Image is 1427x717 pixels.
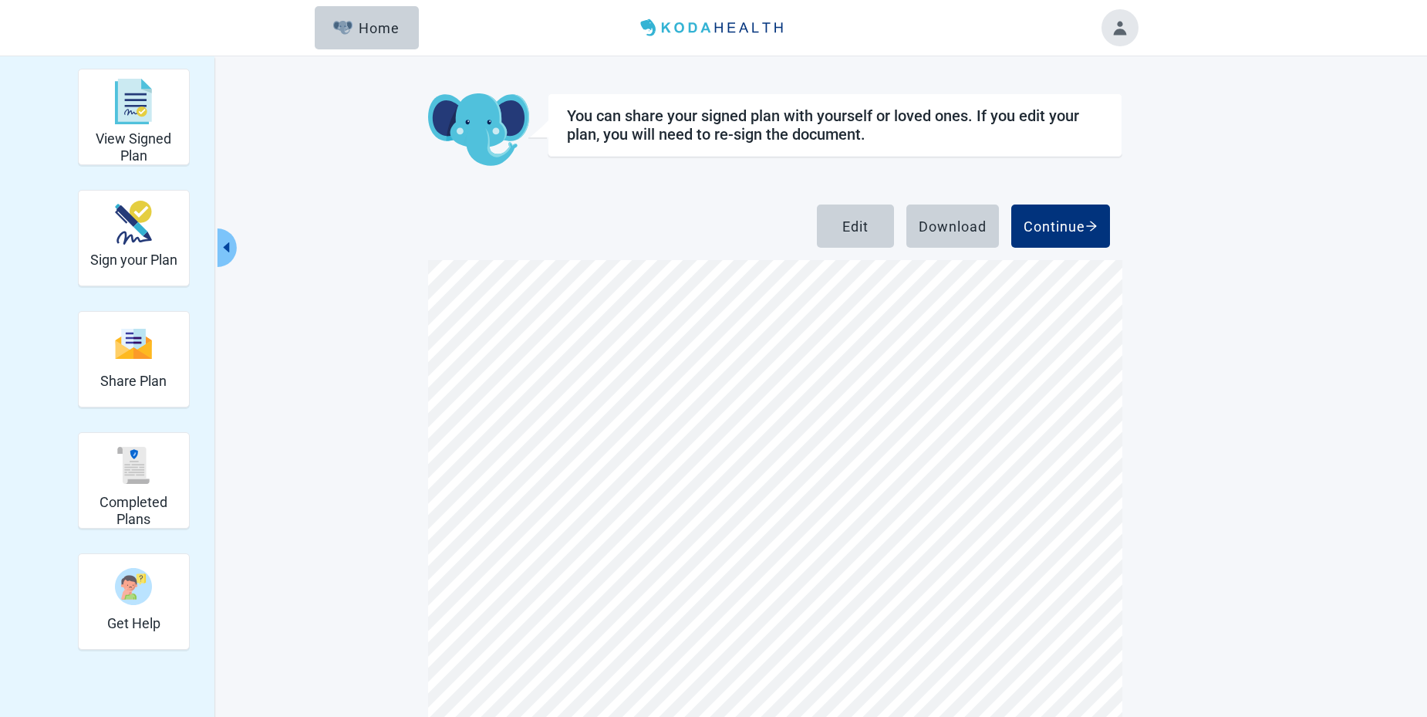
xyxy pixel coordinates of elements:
img: Elephant [333,21,353,35]
img: Sign your Plan [115,201,152,245]
button: Collapse menu [217,228,236,267]
div: Continue [1024,218,1098,234]
h2: Completed Plans [85,494,183,527]
button: Toggle account menu [1101,9,1139,46]
img: Get Help [115,568,152,605]
img: View Signed Plan [115,79,152,125]
div: Home [333,20,400,36]
div: Get Help [78,553,190,650]
div: Completed Plans [78,432,190,529]
img: Koda Elephant [428,93,529,167]
div: View Signed Plan [78,69,190,165]
button: Download [906,205,999,248]
h2: Sign your Plan [90,252,177,269]
h2: Share Plan [100,373,167,390]
div: Share Plan [78,311,190,408]
span: arrow-right [1085,220,1098,232]
h2: Get Help [107,615,160,632]
h2: View Signed Plan [85,130,183,164]
div: You can share your signed plan with yourself or loved ones. If you edit your plan, you will need ... [567,107,1103,144]
div: Download [919,218,987,234]
button: ElephantHome [315,6,419,49]
img: Koda Health [634,15,793,40]
button: Continue arrow-right [1011,205,1110,248]
div: Edit [842,218,869,234]
img: Completed Plans [115,447,152,484]
div: Sign your Plan [78,190,190,286]
span: caret-left [218,240,233,255]
img: Share Plan [115,327,152,360]
button: Edit [817,205,894,248]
